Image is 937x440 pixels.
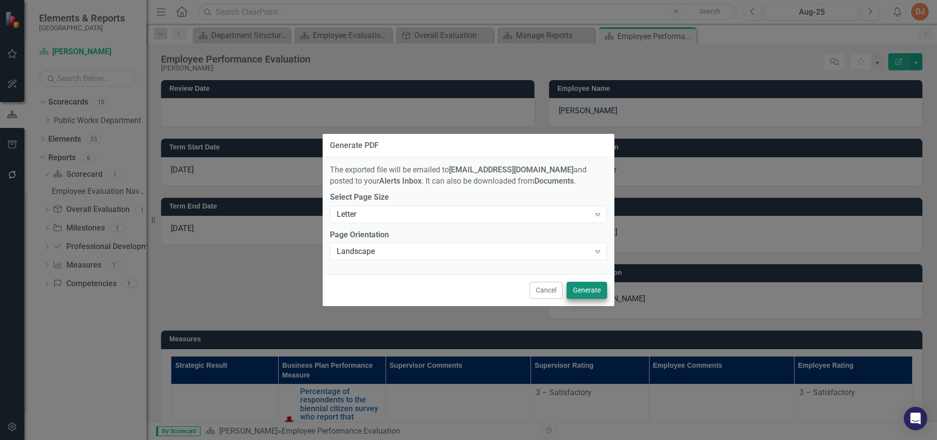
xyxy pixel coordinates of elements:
div: Landscape [337,246,590,257]
div: Generate PDF [330,141,379,150]
label: Page Orientation [330,230,607,241]
button: Generate [567,282,607,299]
div: Open Intercom Messenger [904,407,927,430]
strong: [EMAIL_ADDRESS][DOMAIN_NAME] [449,165,573,174]
span: The exported file will be emailed to and posted to your . It can also be downloaded from . [330,165,587,186]
label: Select Page Size [330,192,607,203]
strong: Documents [534,176,574,186]
strong: Alerts Inbox [379,176,422,186]
div: Letter [337,209,590,220]
button: Cancel [530,282,563,299]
